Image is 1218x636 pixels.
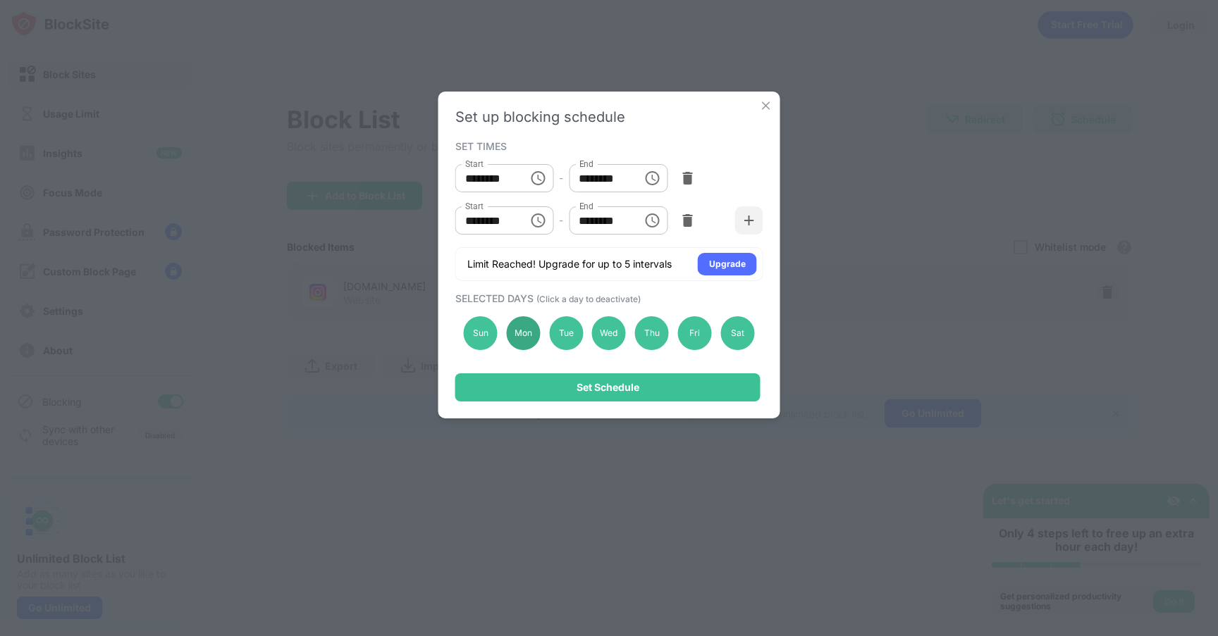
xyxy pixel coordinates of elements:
[635,316,669,350] div: Thu
[638,206,666,235] button: Choose time, selected time is 10:00 AM
[455,108,763,125] div: Set up blocking schedule
[720,316,754,350] div: Sat
[709,257,746,271] div: Upgrade
[455,292,760,304] div: SELECTED DAYS
[549,316,583,350] div: Tue
[465,158,484,170] label: Start
[559,213,563,228] div: -
[678,316,712,350] div: Fri
[579,158,593,170] label: End
[536,294,641,304] span: (Click a day to deactivate)
[464,316,498,350] div: Sun
[577,382,639,393] div: Set Schedule
[759,99,773,113] img: x-button.svg
[579,200,593,212] label: End
[592,316,626,350] div: Wed
[465,200,484,212] label: Start
[559,170,563,186] div: -
[638,164,666,192] button: Choose time, selected time is 11:55 PM
[524,164,552,192] button: Choose time, selected time is 10:30 AM
[524,206,552,235] button: Choose time, selected time is 12:00 AM
[506,316,540,350] div: Mon
[455,140,760,151] div: SET TIMES
[467,257,672,271] div: Limit Reached! Upgrade for up to 5 intervals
